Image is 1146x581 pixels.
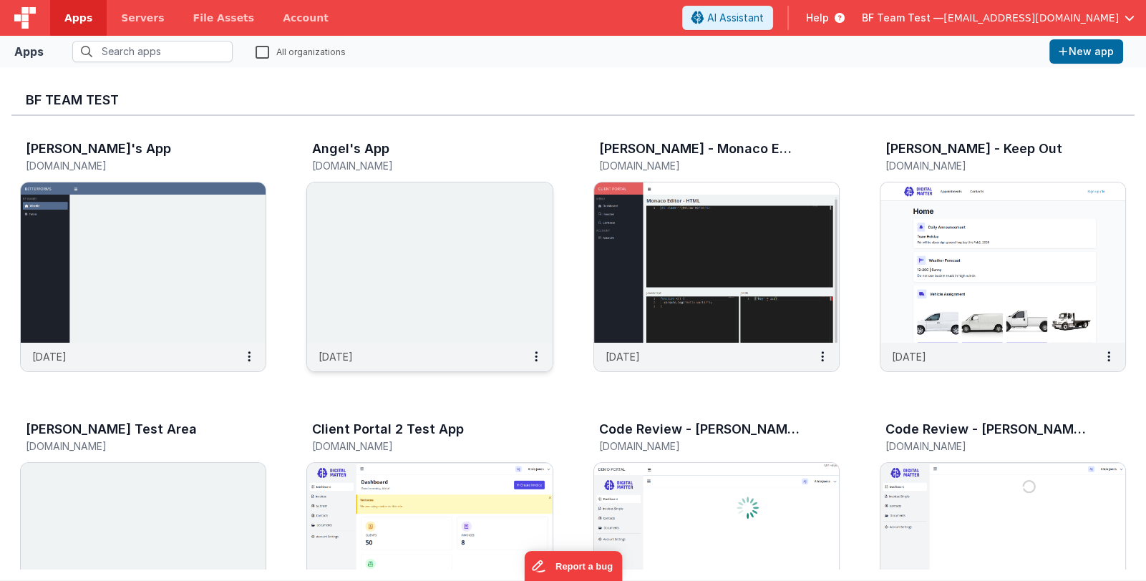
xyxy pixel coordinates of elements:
[599,441,804,451] h5: [DOMAIN_NAME]
[682,6,773,30] button: AI Assistant
[885,160,1090,171] h5: [DOMAIN_NAME]
[862,11,1135,25] button: BF Team Test — [EMAIL_ADDRESS][DOMAIN_NAME]
[885,422,1086,436] h3: Code Review - [PERSON_NAME]
[599,422,800,436] h3: Code Review - [PERSON_NAME]
[26,160,230,171] h5: [DOMAIN_NAME]
[26,441,230,451] h5: [DOMAIN_NAME]
[892,349,926,364] p: [DATE]
[193,11,255,25] span: File Assets
[26,422,197,436] h3: [PERSON_NAME] Test Area
[26,93,1120,107] h3: BF Team Test
[312,422,464,436] h3: Client Portal 2 Test App
[707,11,764,25] span: AI Assistant
[862,11,943,25] span: BF Team Test —
[26,142,171,156] h3: [PERSON_NAME]'s App
[32,349,67,364] p: [DATE]
[14,43,44,60] div: Apps
[524,551,622,581] iframe: Marker.io feedback button
[599,142,800,156] h3: [PERSON_NAME] - Monaco Editor Test
[943,11,1119,25] span: [EMAIL_ADDRESS][DOMAIN_NAME]
[64,11,92,25] span: Apps
[256,44,346,58] label: All organizations
[312,160,517,171] h5: [DOMAIN_NAME]
[121,11,164,25] span: Servers
[885,441,1090,451] h5: [DOMAIN_NAME]
[72,41,233,62] input: Search apps
[312,142,389,156] h3: Angel's App
[319,349,353,364] p: [DATE]
[312,441,517,451] h5: [DOMAIN_NAME]
[885,142,1062,156] h3: [PERSON_NAME] - Keep Out
[606,349,640,364] p: [DATE]
[806,11,829,25] span: Help
[1049,39,1123,64] button: New app
[599,160,804,171] h5: [DOMAIN_NAME]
